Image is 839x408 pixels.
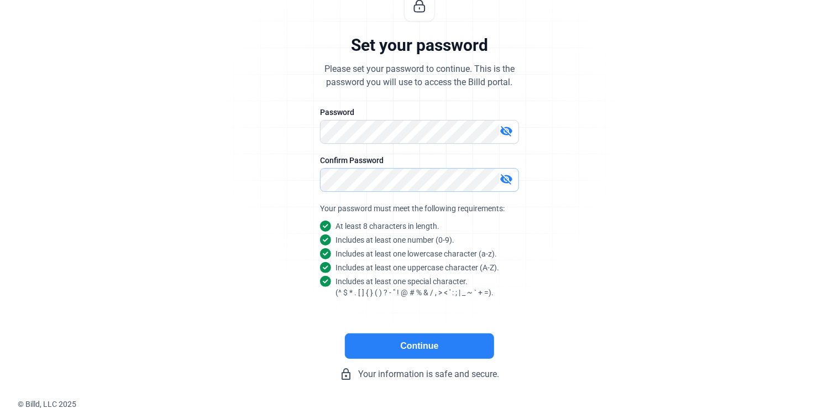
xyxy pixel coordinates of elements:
button: Continue [345,333,494,359]
div: Your password must meet the following requirements: [320,203,519,214]
mat-icon: visibility_off [500,172,513,186]
div: Password [320,107,519,118]
snap: At least 8 characters in length. [335,221,439,232]
snap: Includes at least one lowercase character (a-z). [335,248,497,259]
mat-icon: lock_outline [340,368,353,381]
div: Set your password [351,35,488,56]
div: Your information is safe and secure. [254,368,585,381]
div: Confirm Password [320,155,519,166]
mat-icon: visibility_off [500,124,513,138]
div: Please set your password to continue. This is the password you will use to access the Billd portal. [324,62,515,89]
snap: Includes at least one number (0-9). [335,234,454,245]
snap: Includes at least one special character. (^ $ * . [ ] { } ( ) ? - " ! @ # % & / , > < ' : ; | _ ~... [335,276,494,298]
snap: Includes at least one uppercase character (A-Z). [335,262,499,273]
